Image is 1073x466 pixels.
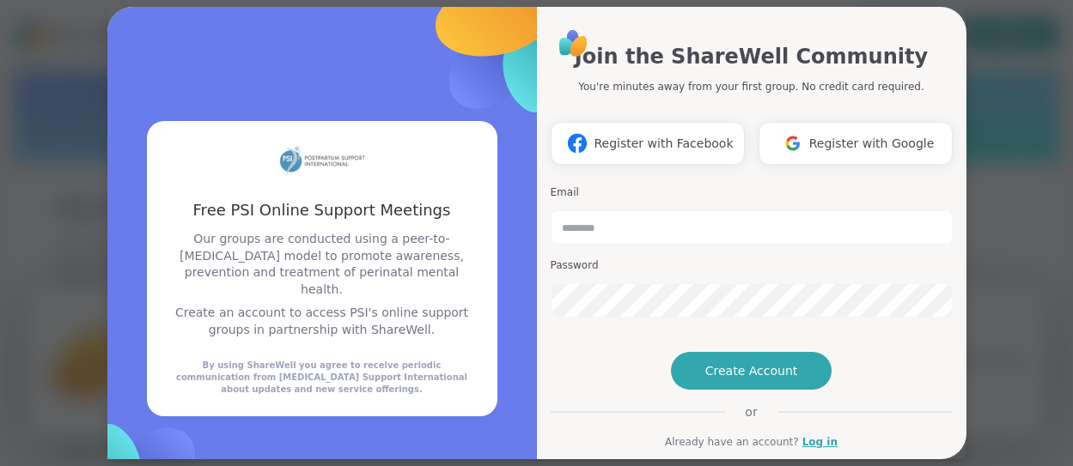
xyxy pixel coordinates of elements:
[705,362,798,379] span: Create Account
[594,135,733,153] span: Register with Facebook
[279,142,365,179] img: partner logo
[168,360,477,396] div: By using ShareWell you agree to receive periodic communication from [MEDICAL_DATA] Support Intern...
[578,79,924,94] p: You're minutes away from your first group. No credit card required.
[777,127,809,159] img: ShareWell Logomark
[724,403,777,421] span: or
[575,41,928,72] h1: Join the ShareWell Community
[759,122,953,165] button: Register with Google
[554,24,593,63] img: ShareWell Logo
[168,199,477,221] h3: Free PSI Online Support Meetings
[802,434,838,450] a: Log in
[665,434,799,450] span: Already have an account?
[168,231,477,298] p: Our groups are conducted using a peer-to-[MEDICAL_DATA] model to promote awareness, prevention an...
[561,127,594,159] img: ShareWell Logomark
[809,135,935,153] span: Register with Google
[168,305,477,338] p: Create an account to access PSI's online support groups in partnership with ShareWell.
[671,352,832,390] button: Create Account
[551,258,953,273] h3: Password
[551,185,953,200] h3: Email
[551,122,745,165] button: Register with Facebook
